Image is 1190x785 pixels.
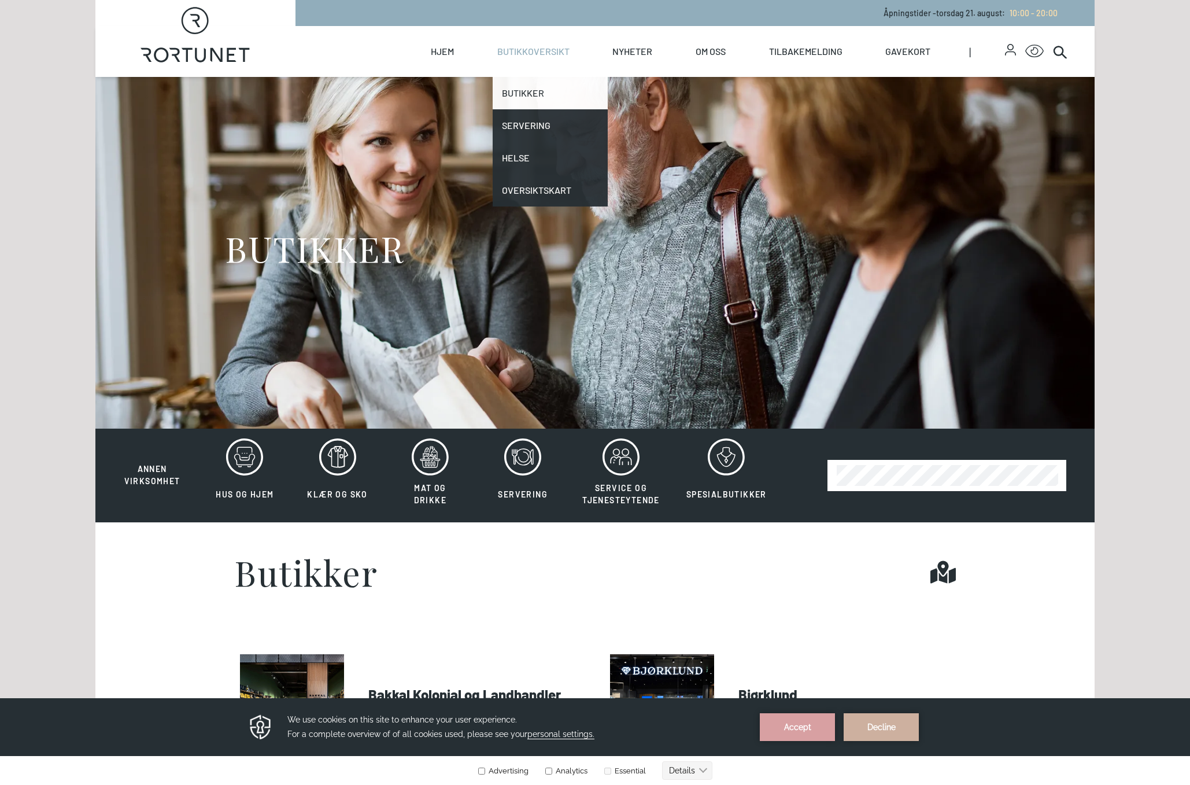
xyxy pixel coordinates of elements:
button: Servering [478,438,568,513]
button: Spesialbutikker [674,438,779,513]
input: Analytics [545,71,552,78]
button: Details [662,65,712,83]
h1: BUTIKKER [225,227,404,270]
button: Mat og drikke [385,438,475,513]
span: personal settings. [527,33,594,43]
a: Butikkoversikt [497,26,570,77]
a: Hjem [431,26,454,77]
button: Hus og hjem [199,438,290,513]
a: 10:00 - 20:00 [1005,8,1058,18]
input: Essential [604,71,611,78]
a: Helse [493,142,608,174]
span: Klær og sko [307,489,367,499]
span: Mat og drikke [414,483,446,505]
label: Essential [602,70,646,79]
a: Tilbakemelding [769,26,842,77]
button: Service og tjenesteytende [570,438,672,513]
a: Servering [493,109,608,142]
h1: Butikker [234,555,378,589]
span: 10:00 - 20:00 [1010,8,1058,18]
span: Hus og hjem [216,489,274,499]
a: Butikker [493,77,608,109]
span: | [969,26,1005,77]
span: Annen virksomhet [124,464,180,486]
span: Spesialbutikker [686,489,767,499]
img: Privacy reminder [248,17,273,45]
button: Accept [760,17,835,45]
label: Advertising [478,70,529,79]
button: Decline [844,17,919,45]
button: Annen virksomhet [107,438,197,488]
text: Details [669,69,695,79]
p: Åpningstider - torsdag 21. august : [884,7,1058,19]
button: Open Accessibility Menu [1025,42,1044,61]
a: Oversiktskart [493,174,608,207]
span: Service og tjenesteytende [582,483,660,505]
span: Servering [498,489,548,499]
input: Advertising [478,71,485,78]
h3: We use cookies on this site to enhance your user experience. For a complete overview of of all co... [287,16,745,45]
a: Om oss [696,26,726,77]
a: Gavekort [885,26,930,77]
label: Analytics [543,70,587,79]
a: Nyheter [612,26,652,77]
button: Klær og sko [293,438,383,513]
